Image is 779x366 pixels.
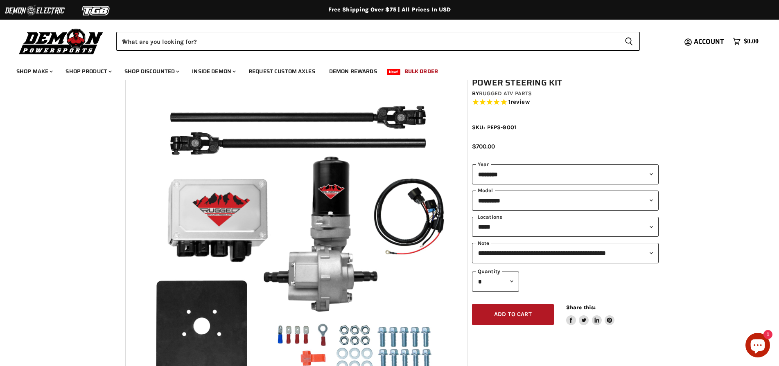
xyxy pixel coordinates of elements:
[743,333,772,359] inbox-online-store-chat: Shopify online store chat
[472,143,495,150] span: $700.00
[242,63,321,80] a: Request Custom Axles
[116,32,640,51] form: Product
[186,63,241,80] a: Inside Demon
[744,38,759,45] span: $0.00
[694,36,724,47] span: Account
[116,32,618,51] input: When autocomplete results are available use up and down arrows to review and enter to select
[387,69,401,75] span: New!
[472,123,659,132] div: SKU: PEPS-9001
[65,3,127,18] img: TGB Logo 2
[118,63,184,80] a: Shop Discounted
[472,89,659,98] div: by
[729,36,763,47] a: $0.00
[690,38,729,45] a: Account
[10,63,58,80] a: Shop Make
[472,243,659,263] select: keys
[16,27,106,56] img: Demon Powersports
[4,3,65,18] img: Demon Electric Logo 2
[472,67,659,88] h1: Universal Application Rugged Electric Power Steering Kit
[10,60,756,80] ul: Main menu
[508,99,530,106] span: 1 reviews
[510,99,530,106] span: review
[472,272,519,292] select: Quantity
[323,63,383,80] a: Demon Rewards
[472,217,659,237] select: keys
[479,90,532,97] a: Rugged ATV Parts
[566,304,615,326] aside: Share this:
[398,63,444,80] a: Bulk Order
[566,304,596,310] span: Share this:
[494,311,532,318] span: Add to cart
[472,164,659,184] select: year
[59,63,117,80] a: Shop Product
[618,32,640,51] button: Search
[62,6,717,13] div: Free Shipping Over $75 | All Prices In USD
[472,191,659,211] select: modal-name
[472,98,659,107] span: Rated 5.0 out of 5 stars 1 reviews
[472,304,554,326] button: Add to cart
